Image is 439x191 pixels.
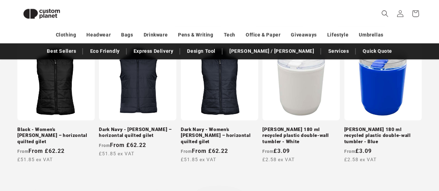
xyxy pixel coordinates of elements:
a: Clothing [56,29,76,41]
a: Giveaways [291,29,316,41]
a: Lifestyle [327,29,348,41]
a: Best Sellers [43,45,79,57]
a: Pens & Writing [178,29,213,41]
a: Dark Navy - Women’s [PERSON_NAME] – horizontal quilted gilet [181,127,258,145]
iframe: Chat Widget [404,158,439,191]
a: [PERSON_NAME] 180 ml recycled plastic double-wall tumbler - White [262,127,340,145]
a: Design Tool [184,45,219,57]
a: Bags [121,29,133,41]
a: Headwear [86,29,111,41]
a: Dark Navy - [PERSON_NAME] – horizontal quilted gilet [99,127,176,139]
a: [PERSON_NAME] / [PERSON_NAME] [226,45,318,57]
a: Services [324,45,352,57]
a: Black - Women’s [PERSON_NAME] – horizontal quilted gilet [17,127,95,145]
a: Tech [223,29,235,41]
a: [PERSON_NAME] 180 ml recycled plastic double-wall tumbler - Blue [344,127,422,145]
a: Express Delivery [130,45,177,57]
a: Drinkware [144,29,168,41]
img: Custom Planet [17,3,66,25]
a: Eco Friendly [86,45,123,57]
a: Office & Paper [246,29,280,41]
a: Quick Quote [359,45,396,57]
a: Umbrellas [359,29,383,41]
summary: Search [377,6,392,21]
